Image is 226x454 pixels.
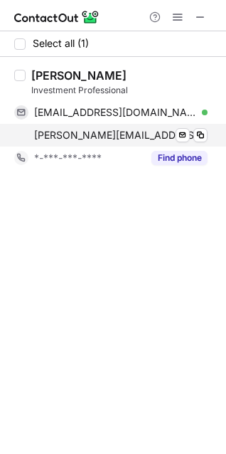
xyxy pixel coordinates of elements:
[14,9,99,26] img: ContactOut v5.3.10
[151,151,208,165] button: Reveal Button
[34,106,197,119] span: [EMAIL_ADDRESS][DOMAIN_NAME]
[34,129,208,142] span: [PERSON_NAME][EMAIL_ADDRESS][PERSON_NAME][DOMAIN_NAME]
[31,84,217,97] div: Investment Professional
[33,38,89,49] span: Select all (1)
[31,68,127,83] div: [PERSON_NAME]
